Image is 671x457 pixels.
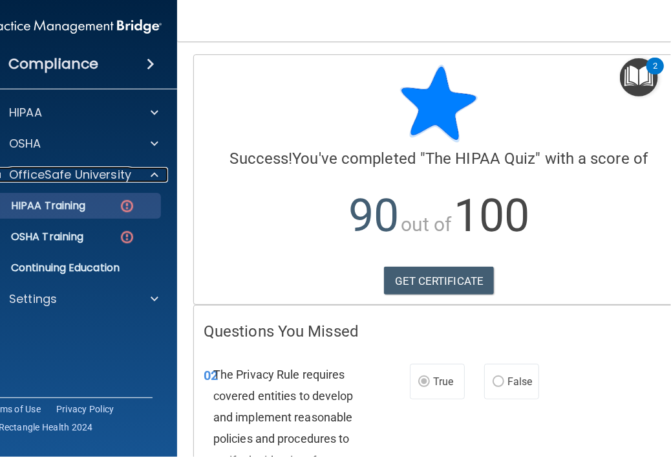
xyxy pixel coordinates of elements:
[119,229,135,245] img: danger-circle.6113f641.png
[348,189,399,242] span: 90
[493,377,504,387] input: False
[9,167,131,183] p: OfficeSafe University
[653,66,657,83] div: 2
[620,58,658,96] button: Open Resource Center, 2 new notifications
[400,65,478,142] img: blue-star-rounded.9d042014.png
[9,136,41,151] p: OSHA
[433,375,453,388] span: True
[9,291,57,307] p: Settings
[204,368,218,383] span: 02
[401,213,452,236] span: out of
[9,105,42,120] p: HIPAA
[230,150,293,168] span: Success!
[119,198,135,214] img: danger-circle.6113f641.png
[418,377,430,387] input: True
[507,375,533,388] span: False
[425,150,535,168] span: The HIPAA Quiz
[8,55,98,73] h4: Compliance
[384,267,495,295] a: GET CERTIFICATE
[56,403,114,416] a: Privacy Policy
[454,189,529,242] span: 100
